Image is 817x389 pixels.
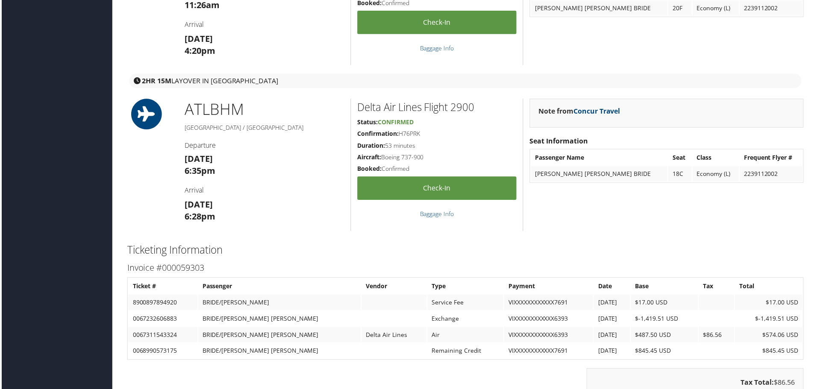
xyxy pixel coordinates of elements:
[737,312,804,328] td: $-1,419.51 USD
[184,45,215,56] strong: 4:20pm
[127,328,197,344] td: 0067311543324
[505,296,594,311] td: VIXXXXXXXXXXXX7691
[184,33,212,44] strong: [DATE]
[574,107,621,116] a: Concur Travel
[357,177,517,201] a: Check-in
[357,100,517,115] h2: Delta Air Lines Flight 2900
[505,345,594,360] td: VIXXXXXXXXXXXX7691
[127,345,197,360] td: 0068990573175
[420,44,454,52] a: Baggage Info
[197,280,361,295] th: Passenger
[128,74,803,88] div: layover in [GEOGRAPHIC_DATA]
[737,296,804,311] td: $17.00 USD
[505,328,594,344] td: VIXXXXXXXXXXXX6393
[184,99,344,120] h1: ATL BHM
[670,151,693,166] th: Seat
[595,345,631,360] td: [DATE]
[361,280,427,295] th: Vendor
[357,154,381,162] strong: Aircraft:
[428,280,504,295] th: Type
[357,165,382,173] strong: Booked:
[357,130,517,138] h5: H76PRK
[532,167,669,182] td: [PERSON_NAME] [PERSON_NAME] BRIDE
[530,137,589,146] strong: Seat Information
[127,312,197,328] td: 0067232606883
[184,166,215,177] strong: 6:35pm
[428,345,504,360] td: Remaining Credit
[694,151,741,166] th: Class
[741,151,804,166] th: Frequent Flyer #
[742,379,776,389] strong: Tax Total:
[505,312,594,328] td: VIXXXXXXXXXXXX6393
[737,345,804,360] td: $845.45 USD
[532,0,669,16] td: [PERSON_NAME] [PERSON_NAME] BRIDE
[694,167,741,182] td: Economy (L)
[694,0,741,16] td: Economy (L)
[127,280,197,295] th: Ticket #
[428,312,504,328] td: Exchange
[357,142,517,150] h5: 53 minutes
[532,151,669,166] th: Passenger Name
[184,186,344,196] h4: Arrival
[741,0,804,16] td: 2239112002
[632,312,699,328] td: $-1,419.51 USD
[700,280,736,295] th: Tax
[632,280,699,295] th: Base
[184,211,215,223] strong: 6:28pm
[141,76,170,86] strong: 2HR 15M
[595,280,631,295] th: Date
[357,142,385,150] strong: Duration:
[361,328,427,344] td: Delta Air Lines
[539,107,621,116] strong: Note from
[595,328,631,344] td: [DATE]
[741,167,804,182] td: 2239112002
[737,328,804,344] td: $574.06 USD
[197,328,361,344] td: BRIDE/[PERSON_NAME] [PERSON_NAME]
[737,280,804,295] th: Total
[184,124,344,132] h5: [GEOGRAPHIC_DATA] / [GEOGRAPHIC_DATA]
[184,154,212,165] strong: [DATE]
[700,328,736,344] td: $86.56
[670,167,693,182] td: 18C
[428,328,504,344] td: Air
[184,199,212,211] strong: [DATE]
[197,296,361,311] td: BRIDE/[PERSON_NAME]
[505,280,594,295] th: Payment
[632,296,699,311] td: $17.00 USD
[197,345,361,360] td: BRIDE/[PERSON_NAME] [PERSON_NAME]
[184,20,344,29] h4: Arrival
[378,118,414,126] span: Confirmed
[428,296,504,311] td: Service Fee
[595,312,631,328] td: [DATE]
[632,345,699,360] td: $845.45 USD
[420,211,454,219] a: Baggage Info
[184,141,344,150] h4: Departure
[126,263,805,275] h3: Invoice #000059303
[357,154,517,162] h5: Boeing 737-900
[595,296,631,311] td: [DATE]
[126,244,805,258] h2: Ticketing Information
[632,328,699,344] td: $487.50 USD
[127,296,197,311] td: 8900897894920
[357,130,399,138] strong: Confirmation:
[670,0,693,16] td: 20F
[357,165,517,174] h5: Confirmed
[357,11,517,34] a: Check-in
[197,312,361,328] td: BRIDE/[PERSON_NAME] [PERSON_NAME]
[357,118,378,126] strong: Status:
